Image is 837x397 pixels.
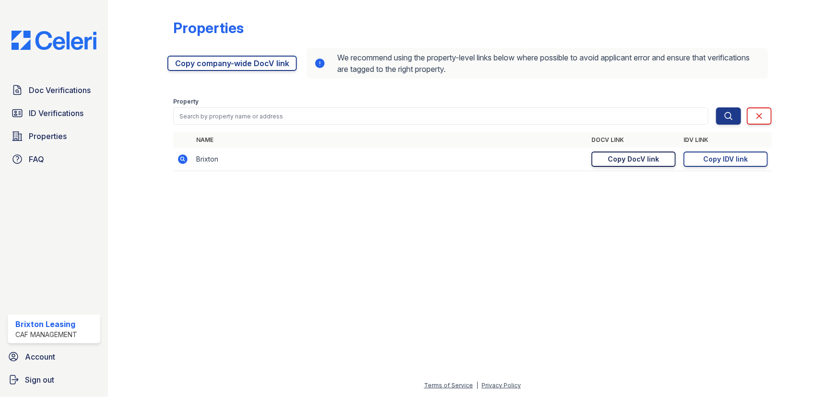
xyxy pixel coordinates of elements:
span: Sign out [25,374,54,385]
a: Copy company-wide DocV link [167,56,297,71]
th: Name [192,132,588,148]
a: Doc Verifications [8,81,100,100]
div: CAF Management [15,330,77,339]
th: IDV Link [680,132,772,148]
div: Copy IDV link [704,154,748,164]
div: Brixton Leasing [15,318,77,330]
span: FAQ [29,153,44,165]
span: ID Verifications [29,107,83,119]
span: Properties [29,130,67,142]
span: Doc Verifications [29,84,91,96]
a: Properties [8,127,100,146]
a: Copy IDV link [684,152,768,167]
span: Account [25,351,55,362]
a: Account [4,347,104,366]
div: | [476,382,478,389]
div: Properties [173,19,244,36]
th: DocV Link [588,132,680,148]
a: Sign out [4,370,104,389]
a: ID Verifications [8,104,100,123]
div: Copy DocV link [608,154,660,164]
input: Search by property name or address [173,107,708,125]
label: Property [173,98,199,105]
a: Terms of Service [424,382,473,389]
div: We recommend using the property-level links below where possible to avoid applicant error and ens... [307,48,768,79]
img: CE_Logo_Blue-a8612792a0a2168367f1c8372b55b34899dd931a85d93a1a3d3e32e68fde9ad4.png [4,31,104,50]
a: FAQ [8,150,100,169]
td: Brixton [192,148,588,171]
a: Copy DocV link [591,152,676,167]
a: Privacy Policy [482,382,521,389]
